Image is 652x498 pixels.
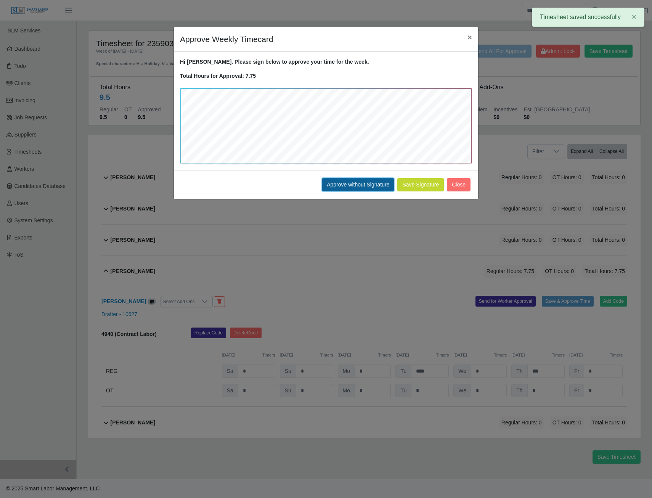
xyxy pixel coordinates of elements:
[180,73,256,79] strong: Total Hours for Approval: 7.75
[397,178,444,191] button: Save Signature
[447,178,471,191] button: Close
[461,27,478,47] button: Close
[467,33,472,42] span: ×
[180,33,273,45] h4: Approve Weekly Timecard
[180,59,369,65] strong: Hi [PERSON_NAME]. Please sign below to approve your time for the week.
[322,178,394,191] button: Approve without Signature
[532,8,644,27] div: Timesheet saved successfully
